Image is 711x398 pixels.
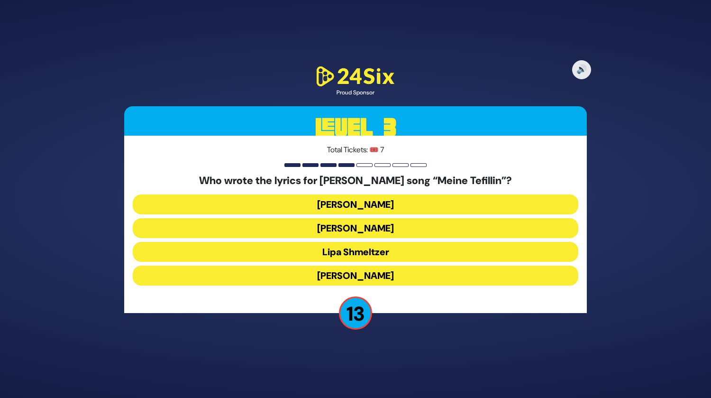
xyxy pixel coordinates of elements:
button: [PERSON_NAME] [133,266,578,286]
button: 🔊 [572,60,591,79]
h5: Who wrote the lyrics for [PERSON_NAME] song “Meine Tefillin”? [133,175,578,187]
p: Total Tickets: 🎟️ 7 [133,144,578,156]
button: [PERSON_NAME] [133,218,578,238]
h3: Level 3 [124,106,587,149]
img: 24Six [313,65,398,89]
p: 13 [339,296,372,330]
div: Proud Sponsor [313,88,398,97]
button: [PERSON_NAME] [133,194,578,214]
button: Lipa Shmeltzer [133,242,578,262]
